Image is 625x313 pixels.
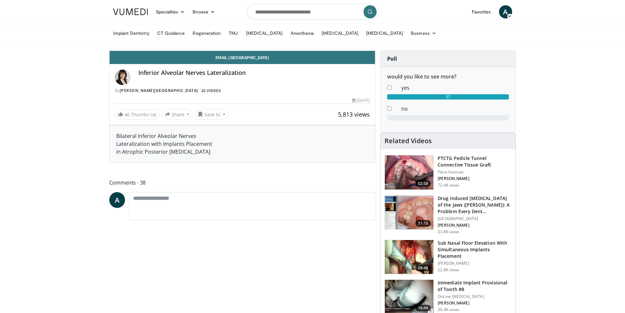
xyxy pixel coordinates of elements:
[438,301,511,306] p: [PERSON_NAME]
[438,176,511,181] p: [PERSON_NAME]
[415,180,431,187] span: 02:58
[468,5,495,18] a: Favorites
[387,94,509,100] div: 57
[438,155,511,168] h3: PTCTG Pedicle Tunnel Connective Tissue Graft
[113,9,148,15] img: VuMedi Logo
[153,27,189,40] a: CT Guidance
[287,27,318,40] a: Anesthesia
[385,240,511,275] a: 08:40 Sub Nasal Floor Elevation With Simultaneous Implants Placement [PERSON_NAME] 22.8K views
[387,55,397,62] strong: Poll
[385,240,433,274] img: 944b8e5f-4955-4755-abed-dc474eb61c1d.150x105_q85_crop-smart_upscale.jpg
[115,109,159,120] a: 46 Thumbs Up
[385,195,511,235] a: 51:16 Drug Induced [MEDICAL_DATA] of the Jaws ([PERSON_NAME]): A Problem Every Dent… [GEOGRAPHIC_...
[415,265,431,271] span: 08:40
[138,69,370,77] h4: Inferior Alveolar Nerves Lateralization
[407,27,440,40] a: Business
[387,74,509,80] h6: would you like to see more?
[385,137,432,145] h4: Related Videos
[338,110,370,118] span: 5,813 views
[247,4,378,20] input: Search topics, interventions
[438,261,511,266] p: [PERSON_NAME]
[396,84,514,92] dd: yes
[415,305,431,311] span: 18:49
[116,132,369,156] div: Bilateral Inferior Alveolar Nerves Lateralization with Implants Placement in Atrophic Posterior [...
[438,229,459,235] p: 33.8K views
[199,88,223,93] a: 23 Videos
[189,27,225,40] a: Regeneration
[438,223,511,228] p: [PERSON_NAME]
[385,195,433,230] img: 5aaf9f6e-56c2-4995-97d5-f13386b30b32.150x105_q85_crop-smart_upscale.jpg
[499,5,512,18] a: A
[242,27,287,40] a: [MEDICAL_DATA]
[438,267,459,273] p: 22.8K views
[438,279,511,293] h3: Immediate Implant Provisional of Tooth #8
[415,220,431,227] span: 51:16
[115,69,131,85] img: Avatar
[124,111,130,118] span: 46
[115,88,370,94] div: By
[396,105,514,113] dd: no
[438,195,511,215] h3: Drug Induced [MEDICAL_DATA] of the Jaws ([PERSON_NAME]): A Problem Every Dent…
[109,27,153,40] a: Implant Dentistry
[120,88,198,93] a: [PERSON_NAME][GEOGRAPHIC_DATA]
[385,155,511,190] a: 02:58 PTCTG Pedicle Tunnel Connective Tissue Graft Pikos Institute [PERSON_NAME] 72.4K views
[162,109,193,120] button: Share
[225,27,242,40] a: TMJ
[352,98,370,103] div: [DATE]
[438,294,511,299] p: OnLine [MEDICAL_DATA]
[109,178,376,187] span: Comments 38
[318,27,362,40] a: [MEDICAL_DATA]
[385,155,433,190] img: 7b796bce-5a49-49fc-bc5a-ee6c0b54f079.150x105_q85_crop-smart_upscale.jpg
[109,192,125,208] a: A
[438,307,459,312] p: 20.4K views
[110,51,375,64] a: Email [GEOGRAPHIC_DATA]
[195,109,228,120] button: Save to
[152,5,189,18] a: Specialties
[438,240,511,259] h3: Sub Nasal Floor Elevation With Simultaneous Implants Placement
[438,183,459,188] p: 72.4K views
[438,169,511,175] p: Pikos Institute
[438,216,511,221] p: [GEOGRAPHIC_DATA]
[189,5,219,18] a: Browse
[362,27,407,40] a: [MEDICAL_DATA]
